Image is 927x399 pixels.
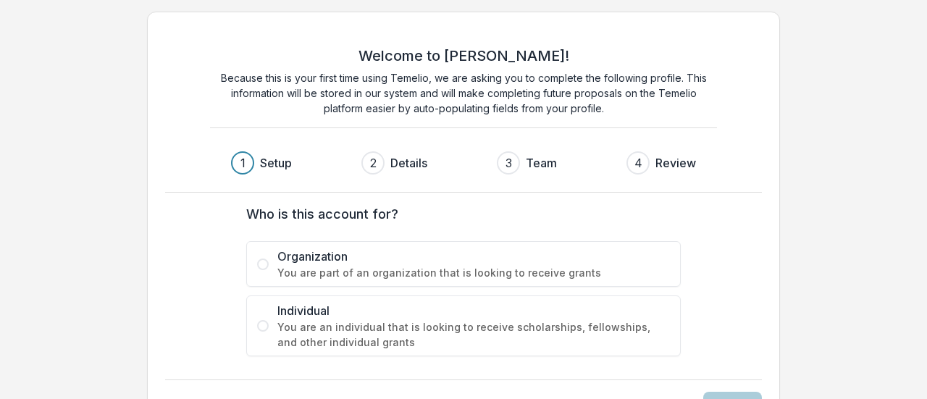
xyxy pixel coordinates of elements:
span: Organization [277,248,670,265]
div: Progress [231,151,696,175]
h3: Details [390,154,427,172]
p: Because this is your first time using Temelio, we are asking you to complete the following profil... [210,70,717,116]
div: 3 [506,154,512,172]
div: 2 [370,154,377,172]
h3: Review [655,154,696,172]
span: Individual [277,302,670,319]
span: You are an individual that is looking to receive scholarships, fellowships, and other individual ... [277,319,670,350]
label: Who is this account for? [246,204,672,224]
div: 4 [634,154,642,172]
h3: Team [526,154,557,172]
h3: Setup [260,154,292,172]
span: You are part of an organization that is looking to receive grants [277,265,670,280]
h2: Welcome to [PERSON_NAME]! [358,47,569,64]
div: 1 [240,154,246,172]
